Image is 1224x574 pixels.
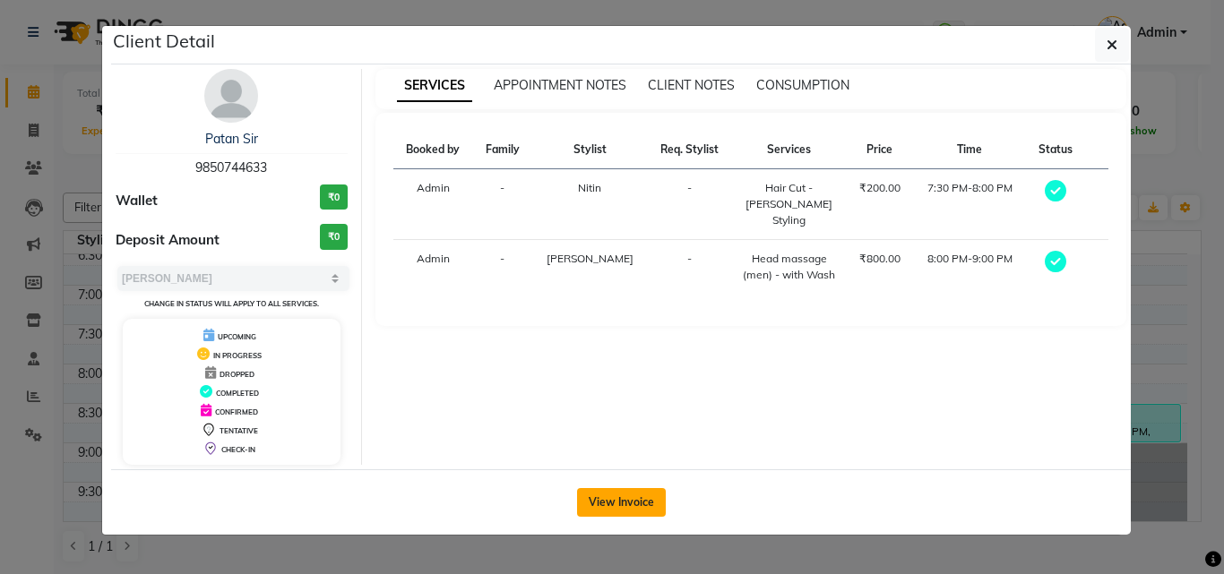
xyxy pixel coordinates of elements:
span: COMPLETED [216,389,259,398]
span: Deposit Amount [116,230,220,251]
span: CONFIRMED [215,407,258,416]
td: Admin [393,240,473,295]
span: 9850744633 [195,159,267,176]
span: CLIENT NOTES [648,77,735,93]
img: avatar [204,69,258,123]
span: Wallet [116,191,158,211]
td: Admin [393,169,473,240]
td: - [473,240,532,295]
a: Patan Sir [205,131,258,147]
span: DROPPED [220,370,254,379]
td: - [647,240,732,295]
td: - [647,169,732,240]
div: ₹800.00 [858,251,902,267]
h3: ₹0 [320,224,348,250]
span: UPCOMING [218,332,256,341]
span: [PERSON_NAME] [547,252,634,265]
div: Head massage (men) - with Wash [743,251,836,283]
span: IN PROGRESS [213,351,262,360]
div: ₹200.00 [858,180,902,196]
th: Req. Stylist [647,131,732,169]
th: Services [732,131,847,169]
td: 8:00 PM-9:00 PM [913,240,1027,295]
th: Time [913,131,1027,169]
td: - [473,169,532,240]
span: CHECK-IN [221,445,255,454]
th: Price [847,131,913,169]
th: Booked by [393,131,473,169]
span: APPOINTMENT NOTES [494,77,626,93]
th: Status [1027,131,1086,169]
th: Family [473,131,532,169]
span: Nitin [578,181,601,194]
h3: ₹0 [320,184,348,210]
span: CONSUMPTION [756,77,849,93]
div: Hair Cut - [PERSON_NAME] Styling [743,180,836,228]
small: Change in status will apply to all services. [144,299,319,308]
button: View Invoice [577,488,666,517]
td: 7:30 PM-8:00 PM [913,169,1027,240]
span: TENTATIVE [220,426,258,435]
h5: Client Detail [113,28,215,55]
th: Stylist [532,131,648,169]
span: SERVICES [397,70,472,102]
